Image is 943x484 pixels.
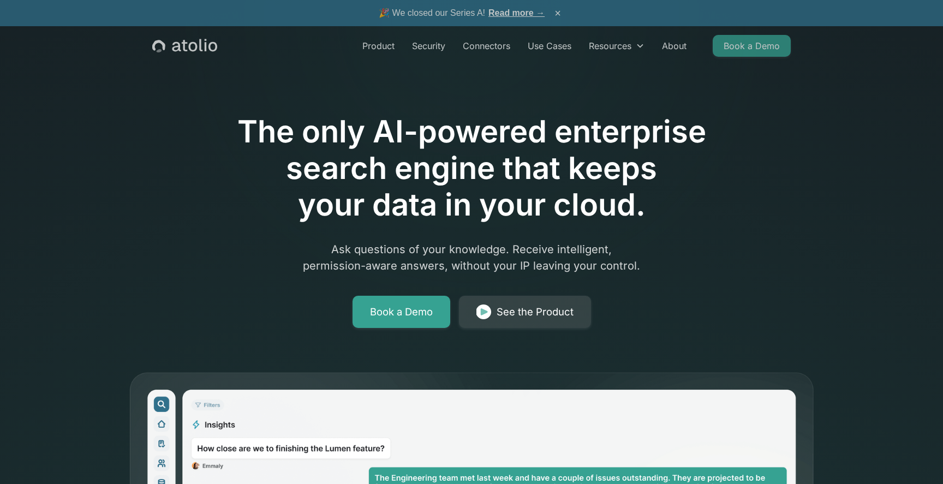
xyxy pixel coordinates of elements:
[488,8,545,17] a: Read more →
[589,39,631,52] div: Resources
[152,39,217,53] a: home
[454,35,519,57] a: Connectors
[459,296,591,328] a: See the Product
[262,241,681,274] p: Ask questions of your knowledge. Receive intelligent, permission-aware answers, without your IP l...
[519,35,580,57] a: Use Cases
[497,304,574,320] div: See the Product
[354,35,403,57] a: Product
[353,296,450,328] a: Book a Demo
[379,7,545,20] span: 🎉 We closed our Series A!
[580,35,653,57] div: Resources
[551,7,564,19] button: ×
[653,35,695,57] a: About
[192,113,751,224] h1: The only AI-powered enterprise search engine that keeps your data in your cloud.
[403,35,454,57] a: Security
[713,35,791,57] a: Book a Demo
